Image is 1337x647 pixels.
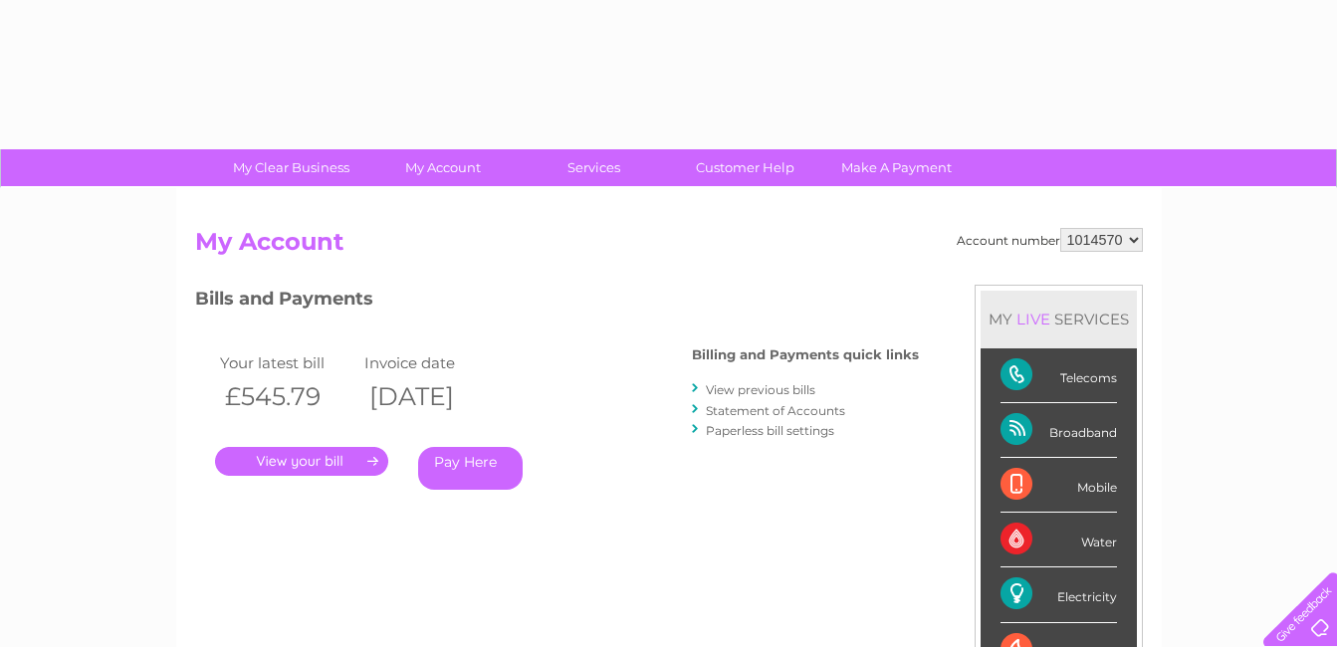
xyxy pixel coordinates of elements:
td: Invoice date [359,349,504,376]
div: Electricity [1001,567,1117,622]
h2: My Account [195,228,1143,266]
a: Services [512,149,676,186]
a: View previous bills [706,382,815,397]
div: Account number [957,228,1143,252]
th: [DATE] [359,376,504,417]
td: Your latest bill [215,349,359,376]
a: Pay Here [418,447,523,490]
a: Paperless bill settings [706,423,834,438]
div: Broadband [1001,403,1117,458]
div: Water [1001,513,1117,567]
div: LIVE [1012,310,1054,328]
div: Mobile [1001,458,1117,513]
th: £545.79 [215,376,359,417]
a: Customer Help [663,149,827,186]
h4: Billing and Payments quick links [692,347,919,362]
div: MY SERVICES [981,291,1137,347]
h3: Bills and Payments [195,285,919,320]
div: Telecoms [1001,348,1117,403]
a: My Clear Business [209,149,373,186]
a: My Account [360,149,525,186]
a: Statement of Accounts [706,403,845,418]
a: Make A Payment [814,149,979,186]
a: . [215,447,388,476]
